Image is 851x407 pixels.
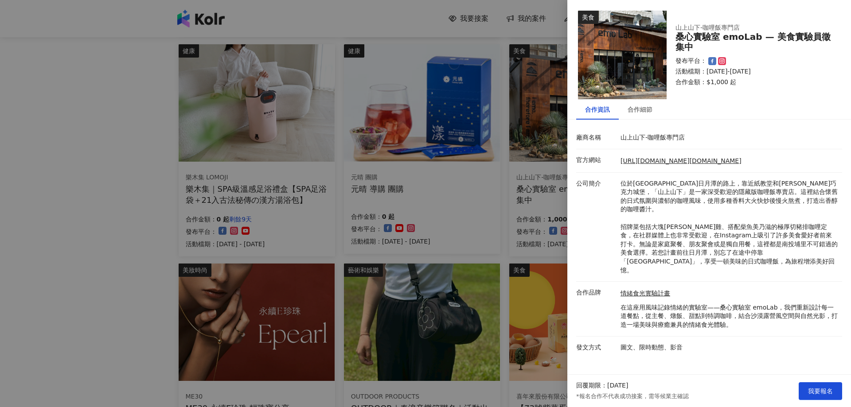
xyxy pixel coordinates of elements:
p: 官方網站 [576,156,616,165]
p: 合作品牌 [576,288,616,297]
p: 圖文、限時動態、影音 [621,343,838,352]
div: 桑心實驗室 emoLab — 美食實驗員徵集中 [675,32,831,52]
div: 山上山下-咖哩飯專門店 [675,23,817,32]
p: 廠商名稱 [576,133,616,142]
p: 在這座用風味記錄情緒的實驗室——桑心實驗室 emoLab，我們重新設計每一道餐點，從主餐、燉飯、甜點到特調咖啡，結合沙漠露營風空間與自然光影，打造一場美味與療癒兼具的情緒食光體驗。 [621,303,838,329]
a: 情緒食光實驗計畫 [621,289,838,298]
span: 我要報名 [808,388,833,395]
p: 公司簡介 [576,179,616,188]
div: 合作資訊 [585,105,610,114]
p: 發布平台： [675,57,707,66]
button: 我要報名 [799,382,842,400]
p: 位於[GEOGRAPHIC_DATA]日月潭的路上，靠近紙教堂和[PERSON_NAME]巧克力城堡，「山上山下」是一家深受歡迎的隱藏版咖哩飯專賣店。這裡結合懷舊的日式氛圍與濃郁的咖哩風味，使用... [621,179,838,275]
p: 發文方式 [576,343,616,352]
div: 美食 [578,11,598,24]
img: 情緒食光實驗計畫 [578,11,667,99]
p: 合作金額： $1,000 起 [675,78,831,87]
div: 合作細節 [628,105,652,114]
p: 回覆期限：[DATE] [576,381,628,390]
a: [URL][DOMAIN_NAME][DOMAIN_NAME] [621,157,742,164]
p: 活動檔期：[DATE]-[DATE] [675,67,831,76]
p: 山上山下-咖哩飯專門店 [621,133,838,142]
p: *報名合作不代表成功接案，需等候業主確認 [576,392,689,400]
